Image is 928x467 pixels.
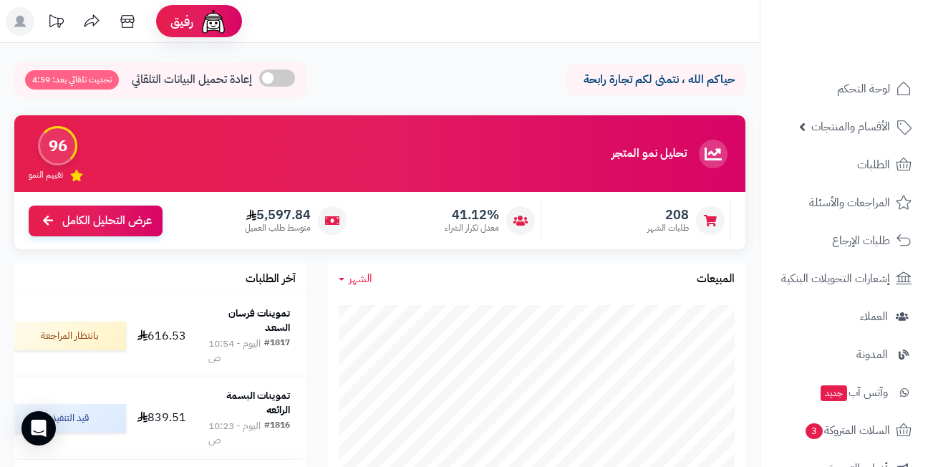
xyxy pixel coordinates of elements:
a: السلات المتروكة3 [769,413,919,448]
span: إشعارات التحويلات البنكية [781,269,890,289]
span: 208 [647,207,689,223]
span: تقييم النمو [29,169,63,181]
span: الشهر [349,270,372,287]
div: اليوم - 10:23 ص [208,419,264,448]
a: عرض التحليل الكامل [29,206,163,236]
span: عرض التحليل الكامل [62,213,152,229]
span: وآتس آب [819,382,888,403]
span: معدل تكرار الشراء [445,222,499,234]
div: Open Intercom Messenger [21,411,56,446]
a: إشعارات التحويلات البنكية [769,261,919,296]
span: رفيق [170,13,193,30]
p: حياكم الله ، نتمنى لكم تجارة رابحة [577,72,735,88]
span: تحديث تلقائي بعد: 4:59 [25,70,119,90]
a: المراجعات والأسئلة [769,186,919,220]
h3: آخر الطلبات [246,273,296,286]
span: السلات المتروكة [804,420,890,440]
a: الطلبات [769,148,919,182]
span: لوحة التحكم [837,79,890,99]
strong: تموينات البسمة الرائعه [226,388,290,418]
span: إعادة تحميل البيانات التلقائي [132,72,252,88]
h3: المبيعات [697,273,735,286]
img: logo-2.png [831,36,914,66]
a: تحديثات المنصة [38,7,74,39]
span: المدونة [856,345,888,365]
span: 41.12% [445,207,499,223]
a: لوحة التحكم [769,72,919,106]
a: طلبات الإرجاع [769,223,919,258]
div: #1817 [264,337,290,365]
span: طلبات الإرجاع [832,231,890,251]
h3: تحليل نمو المتجر [612,148,687,160]
a: المدونة [769,337,919,372]
div: بانتظار المراجعة [11,322,126,350]
a: العملاء [769,299,919,334]
a: وآتس آبجديد [769,375,919,410]
span: المراجعات والأسئلة [809,193,890,213]
strong: تموينات فرسان السعد [228,306,290,335]
a: الشهر [339,271,372,287]
span: 3 [806,423,823,439]
td: 616.53 [132,295,192,377]
span: العملاء [860,307,888,327]
span: الطلبات [857,155,890,175]
span: الأقسام والمنتجات [811,117,890,137]
div: قيد التنفيذ [11,404,126,433]
div: اليوم - 10:54 ص [208,337,264,365]
td: 839.51 [132,377,192,459]
span: جديد [821,385,847,401]
div: #1816 [264,419,290,448]
span: متوسط طلب العميل [245,222,311,234]
img: ai-face.png [199,7,228,36]
span: 5,597.84 [245,207,311,223]
span: طلبات الشهر [647,222,689,234]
